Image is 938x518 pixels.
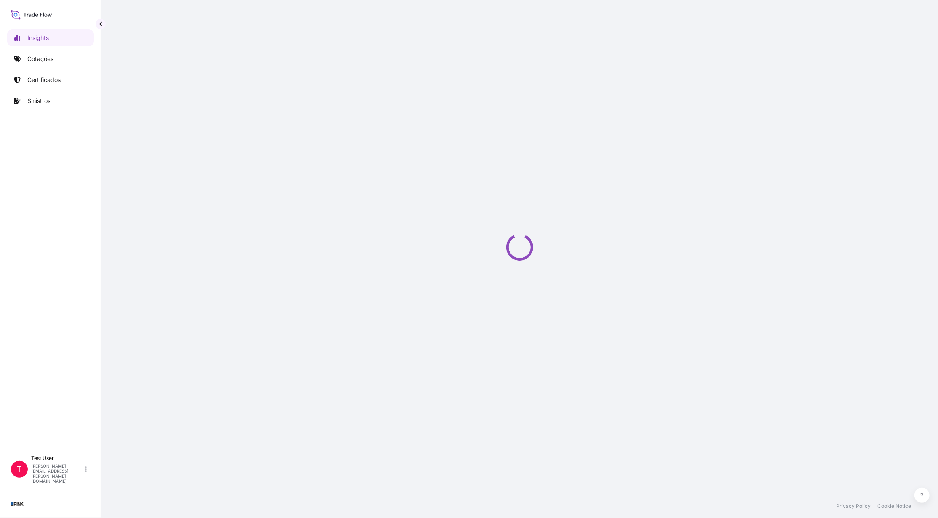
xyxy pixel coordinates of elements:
[7,92,94,109] a: Sinistros
[27,76,61,84] p: Certificados
[11,497,24,511] img: organization-logo
[17,465,22,473] span: T
[836,503,871,510] a: Privacy Policy
[7,29,94,46] a: Insights
[7,50,94,67] a: Cotações
[27,97,50,105] p: Sinistros
[27,34,49,42] p: Insights
[31,455,83,462] p: Test User
[31,463,83,484] p: [PERSON_NAME][EMAIL_ADDRESS][PERSON_NAME][DOMAIN_NAME]
[27,55,53,63] p: Cotações
[7,71,94,88] a: Certificados
[877,503,911,510] a: Cookie Notice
